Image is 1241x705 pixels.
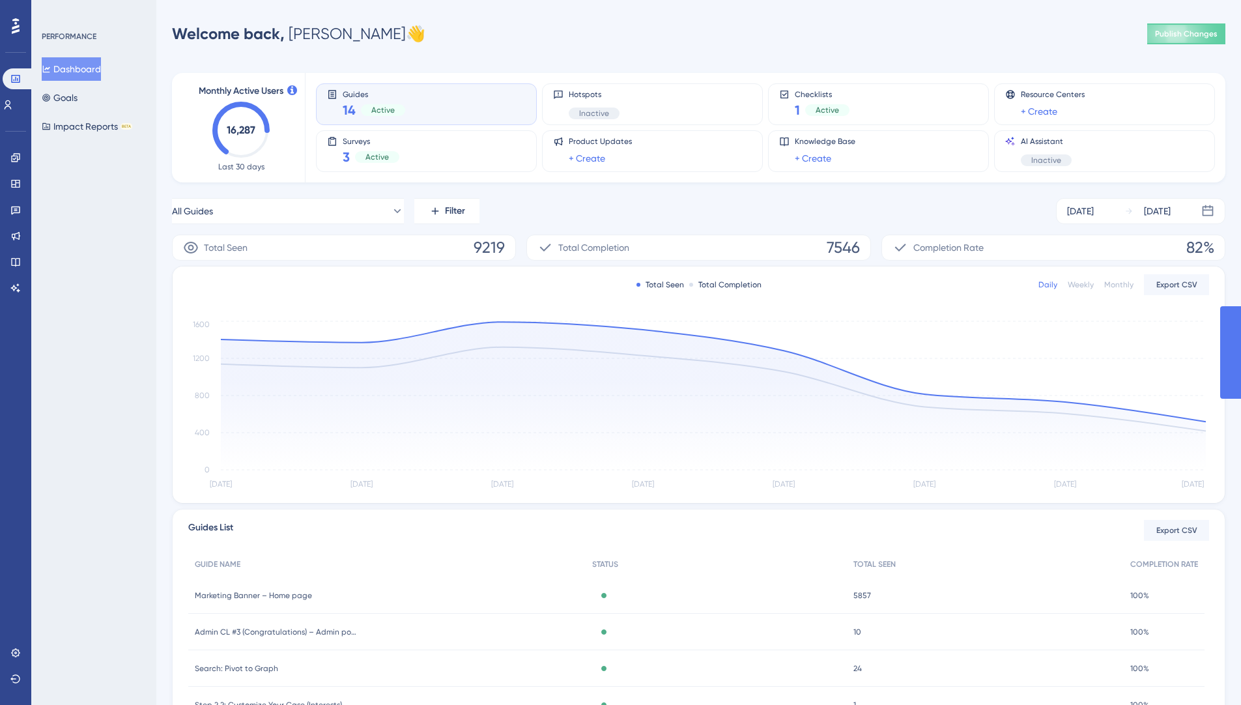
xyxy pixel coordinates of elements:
[1144,203,1171,219] div: [DATE]
[205,465,210,474] tspan: 0
[199,83,283,99] span: Monthly Active Users
[343,136,399,145] span: Surveys
[795,151,831,166] a: + Create
[445,203,465,219] span: Filter
[172,198,404,224] button: All Guides
[1038,280,1057,290] div: Daily
[592,559,618,569] span: STATUS
[343,101,356,119] span: 14
[569,151,605,166] a: + Create
[1182,480,1204,489] tspan: [DATE]
[1130,663,1149,674] span: 100%
[795,89,849,98] span: Checklists
[816,105,839,115] span: Active
[210,480,232,489] tspan: [DATE]
[172,24,285,43] span: Welcome back,
[172,23,425,44] div: [PERSON_NAME] 👋
[853,627,861,637] span: 10
[365,152,389,162] span: Active
[350,480,373,489] tspan: [DATE]
[1130,559,1198,569] span: COMPLETION RATE
[827,237,860,258] span: 7546
[773,480,795,489] tspan: [DATE]
[474,237,505,258] span: 9219
[42,31,96,42] div: PERFORMANCE
[1156,525,1197,536] span: Export CSV
[195,663,278,674] span: Search: Pivot to Graph
[1068,280,1094,290] div: Weekly
[218,162,264,172] span: Last 30 days
[913,240,984,255] span: Completion Rate
[195,559,240,569] span: GUIDE NAME
[1130,590,1149,601] span: 100%
[343,148,350,166] span: 3
[42,115,132,138] button: Impact ReportsBETA
[632,480,654,489] tspan: [DATE]
[42,86,78,109] button: Goals
[343,89,405,98] span: Guides
[853,663,862,674] span: 24
[121,123,132,130] div: BETA
[204,240,248,255] span: Total Seen
[193,320,210,329] tspan: 1600
[1130,627,1149,637] span: 100%
[853,590,871,601] span: 5857
[42,57,101,81] button: Dashboard
[195,627,358,637] span: Admin CL #3 (Congratulations) – Admin portal
[195,391,210,400] tspan: 800
[913,480,935,489] tspan: [DATE]
[1186,237,1214,258] span: 82%
[188,520,233,541] span: Guides List
[1144,520,1209,541] button: Export CSV
[795,136,855,147] span: Knowledge Base
[193,354,210,363] tspan: 1200
[491,480,513,489] tspan: [DATE]
[1156,280,1197,290] span: Export CSV
[1021,89,1085,100] span: Resource Centers
[1067,203,1094,219] div: [DATE]
[1021,104,1057,119] a: + Create
[371,105,395,115] span: Active
[227,124,255,136] text: 16,287
[558,240,629,255] span: Total Completion
[1155,29,1218,39] span: Publish Changes
[414,198,479,224] button: Filter
[569,89,620,100] span: Hotspots
[1186,654,1225,693] iframe: UserGuiding AI Assistant Launcher
[689,280,762,290] div: Total Completion
[1031,155,1061,165] span: Inactive
[195,590,312,601] span: Marketing Banner – Home page
[172,203,213,219] span: All Guides
[795,101,800,119] span: 1
[1144,274,1209,295] button: Export CSV
[853,559,896,569] span: TOTAL SEEN
[195,428,210,437] tspan: 400
[1021,136,1072,147] span: AI Assistant
[1104,280,1134,290] div: Monthly
[636,280,684,290] div: Total Seen
[569,136,632,147] span: Product Updates
[1147,23,1225,44] button: Publish Changes
[1054,480,1076,489] tspan: [DATE]
[579,108,609,119] span: Inactive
